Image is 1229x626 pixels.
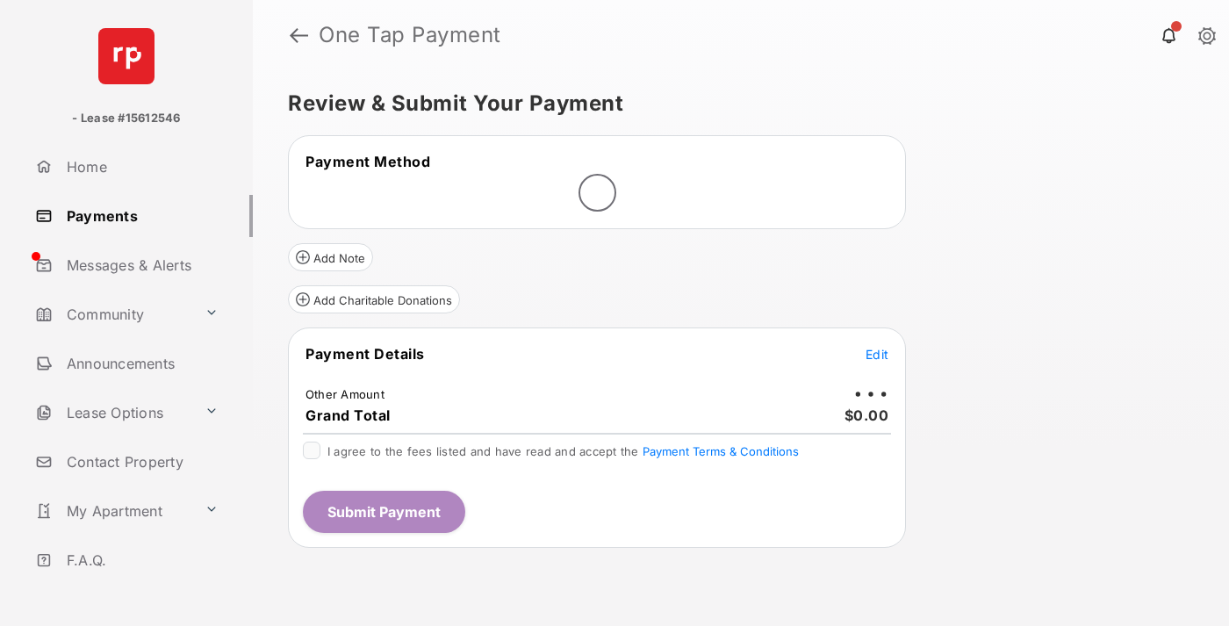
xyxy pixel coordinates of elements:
[288,93,1180,114] h5: Review & Submit Your Payment
[319,25,501,46] strong: One Tap Payment
[866,347,888,362] span: Edit
[28,293,198,335] a: Community
[98,28,155,84] img: svg+xml;base64,PHN2ZyB4bWxucz0iaHR0cDovL3d3dy53My5vcmcvMjAwMC9zdmciIHdpZHRoPSI2NCIgaGVpZ2h0PSI2NC...
[305,386,385,402] td: Other Amount
[305,153,430,170] span: Payment Method
[305,407,391,424] span: Grand Total
[28,195,253,237] a: Payments
[303,491,465,533] button: Submit Payment
[643,444,799,458] button: I agree to the fees listed and have read and accept the
[866,345,888,363] button: Edit
[305,345,425,363] span: Payment Details
[844,407,889,424] span: $0.00
[28,539,253,581] a: F.A.Q.
[28,441,253,483] a: Contact Property
[28,244,253,286] a: Messages & Alerts
[288,285,460,313] button: Add Charitable Donations
[28,490,198,532] a: My Apartment
[72,110,180,127] p: - Lease #15612546
[28,392,198,434] a: Lease Options
[28,342,253,385] a: Announcements
[288,243,373,271] button: Add Note
[327,444,799,458] span: I agree to the fees listed and have read and accept the
[28,146,253,188] a: Home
